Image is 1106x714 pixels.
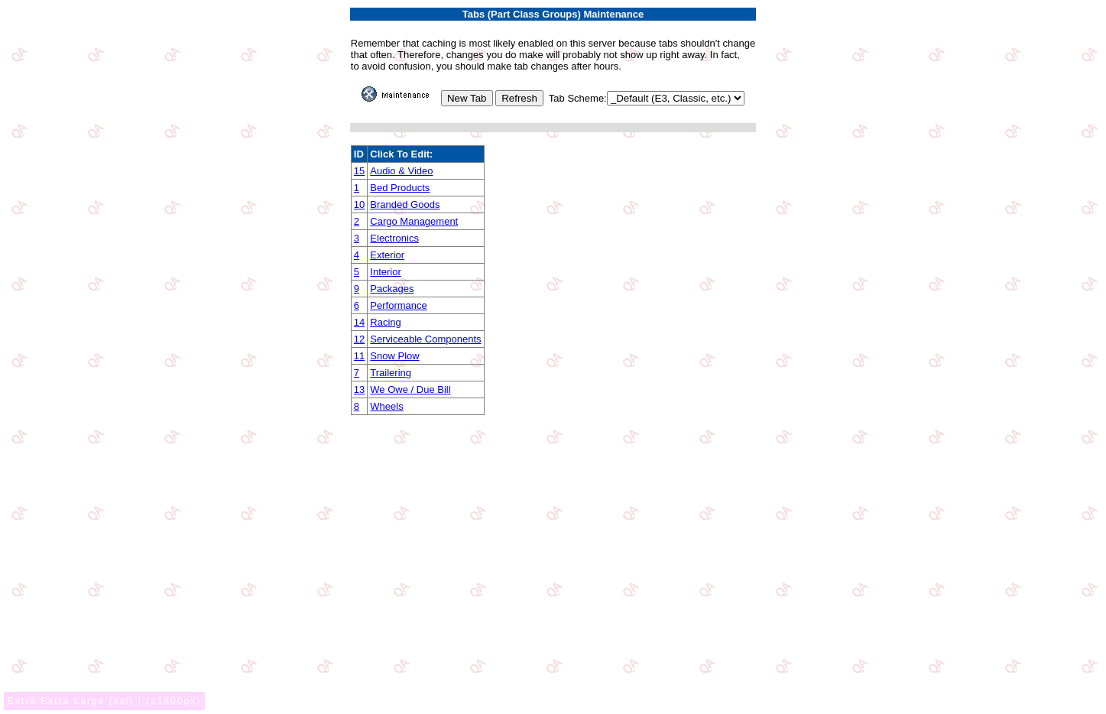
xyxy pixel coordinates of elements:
a: Serviceable Components [370,333,481,345]
a: Wheels [370,401,403,412]
a: Racing [370,316,401,328]
a: Performance [370,300,427,311]
a: Branded Goods [370,199,439,210]
a: 15 [354,165,365,177]
input: Refresh [495,90,543,106]
input: New Tab [441,90,493,106]
a: Packages [370,283,414,294]
td: Tabs (Part Class Groups) Maintenance [350,8,756,21]
a: 6 [354,300,359,311]
a: 12 [354,333,365,345]
a: 7 [354,367,359,378]
a: Audio & Video [370,165,433,177]
a: 3 [354,232,359,244]
a: 1 [354,182,359,193]
a: Bed Products [370,182,430,193]
a: Interior [370,266,401,277]
td: ID [351,146,367,163]
a: We Owe / Due Bill [370,384,450,395]
td: Remember that caching is most likely enabled on this server because tabs shouldn't change that of... [350,37,756,84]
a: Electronics [370,232,419,244]
a: Exterior [370,249,404,261]
td: Tab Scheme: [350,86,756,107]
img: maint.gif [362,86,438,102]
a: 14 [354,316,365,328]
a: 4 [354,249,359,261]
a: 8 [354,401,359,412]
a: 11 [354,350,365,362]
a: 2 [354,216,359,227]
a: Cargo Management [370,216,458,227]
a: Snow Plow [370,350,419,362]
a: 13 [354,384,365,395]
a: 10 [354,199,365,210]
a: 9 [354,283,359,294]
a: 5 [354,266,359,277]
a: Trailering [370,367,411,378]
td: Click To Edit: [368,146,484,163]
